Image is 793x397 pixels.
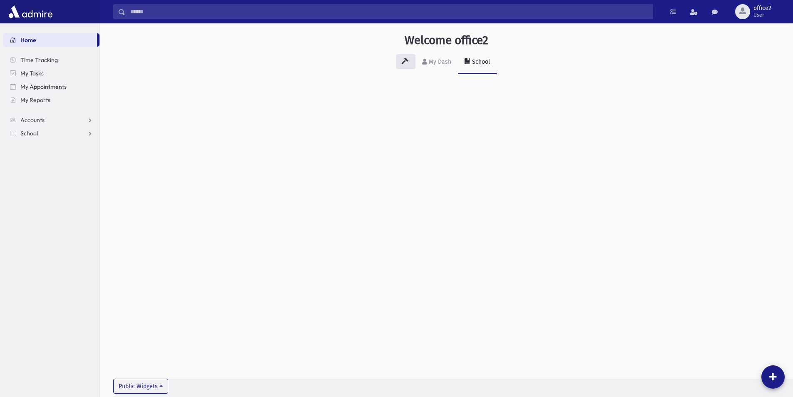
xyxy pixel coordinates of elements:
[7,3,55,20] img: AdmirePro
[113,379,168,394] button: Public Widgets
[20,83,67,90] span: My Appointments
[3,127,99,140] a: School
[20,56,58,64] span: Time Tracking
[753,5,771,12] span: office2
[3,93,99,107] a: My Reports
[20,96,50,104] span: My Reports
[458,51,497,74] a: School
[427,58,451,65] div: My Dash
[415,51,458,74] a: My Dash
[20,70,44,77] span: My Tasks
[405,33,488,47] h3: Welcome office2
[20,36,36,44] span: Home
[3,53,99,67] a: Time Tracking
[470,58,490,65] div: School
[3,113,99,127] a: Accounts
[125,4,653,19] input: Search
[20,130,38,137] span: School
[20,116,45,124] span: Accounts
[3,80,99,93] a: My Appointments
[753,12,771,18] span: User
[3,67,99,80] a: My Tasks
[3,33,97,47] a: Home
